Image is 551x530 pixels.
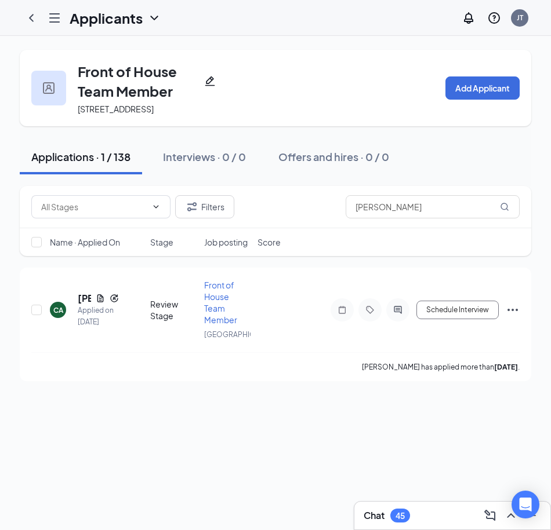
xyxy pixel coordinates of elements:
svg: Document [96,294,105,303]
svg: ComposeMessage [483,509,497,522]
svg: ChevronUp [504,509,518,522]
span: Front of House Team Member [204,280,237,325]
div: Interviews · 0 / 0 [163,149,246,164]
h3: Chat [364,509,385,522]
span: Job posting [204,236,248,248]
svg: Reapply [110,294,119,303]
h3: Front of House Team Member [78,61,200,101]
svg: Hamburger [48,11,61,25]
div: CA [53,305,63,315]
div: Offers and hires · 0 / 0 [278,149,389,164]
button: Add Applicant [445,76,520,100]
div: Applied on [DATE] [78,305,119,328]
h1: Applicants [70,8,143,28]
img: user icon [43,82,55,94]
h5: [PERSON_NAME] [78,292,91,305]
span: Name · Applied On [50,236,120,248]
input: Search in applications [346,195,520,218]
div: 45 [396,511,405,521]
svg: Pencil [204,75,216,87]
span: Score [258,236,281,248]
button: Filter Filters [175,195,234,218]
div: Open Intercom Messenger [512,491,539,518]
svg: Ellipses [506,303,520,317]
svg: Note [335,305,349,315]
svg: Notifications [462,11,476,25]
p: [PERSON_NAME] has applied more than . [362,362,520,372]
span: [STREET_ADDRESS] [78,104,154,114]
button: ChevronUp [502,506,520,525]
span: [GEOGRAPHIC_DATA] [204,330,278,339]
b: [DATE] [494,363,518,371]
span: Stage [150,236,173,248]
svg: ChevronDown [147,11,161,25]
svg: Tag [363,305,377,315]
div: Review Stage [150,298,197,321]
div: JT [517,13,523,23]
svg: MagnifyingGlass [500,202,509,211]
button: ComposeMessage [481,506,499,525]
div: Applications · 1 / 138 [31,149,130,164]
svg: ChevronDown [151,202,161,211]
svg: ChevronLeft [24,11,38,25]
svg: Filter [185,200,199,214]
svg: ActiveChat [391,305,405,315]
svg: QuestionInfo [487,11,501,25]
input: All Stages [41,200,147,213]
button: Schedule Interview [416,301,499,319]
